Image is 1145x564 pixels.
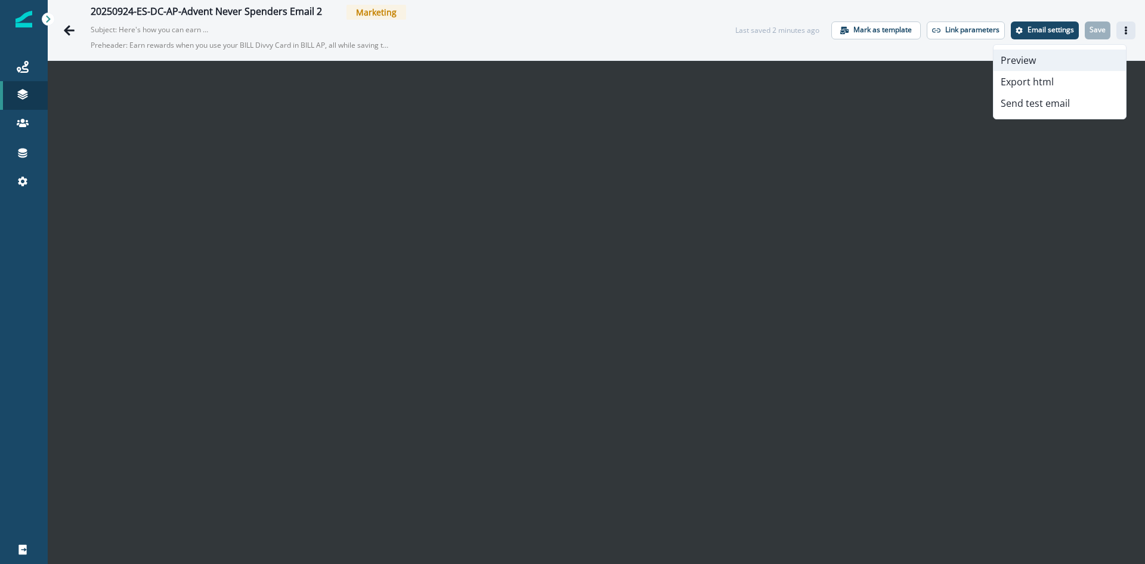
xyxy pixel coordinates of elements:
[1116,21,1135,39] button: Actions
[91,6,322,19] div: 20250924-ES-DC-AP-Advent Never Spenders Email 2
[831,21,921,39] button: Mark as template
[1028,26,1074,34] p: Email settings
[1090,26,1106,34] p: Save
[16,11,32,27] img: Inflection
[91,20,210,35] p: Subject: Here's how you can earn rewards in BILL AP
[945,26,999,34] p: Link parameters
[735,25,819,36] div: Last saved 2 minutes ago
[994,50,1126,71] button: Preview
[1085,21,1110,39] button: Save
[853,26,912,34] p: Mark as template
[1011,21,1079,39] button: Settings
[346,5,406,20] span: Marketing
[91,35,389,56] p: Preheader: Earn rewards when you use your BILL Divvy Card in BILL AP, all while saving time and c...
[994,93,1126,114] button: Send test email
[57,19,81,42] button: Go back
[927,21,1005,39] button: Link parameters
[994,71,1126,93] button: Export html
